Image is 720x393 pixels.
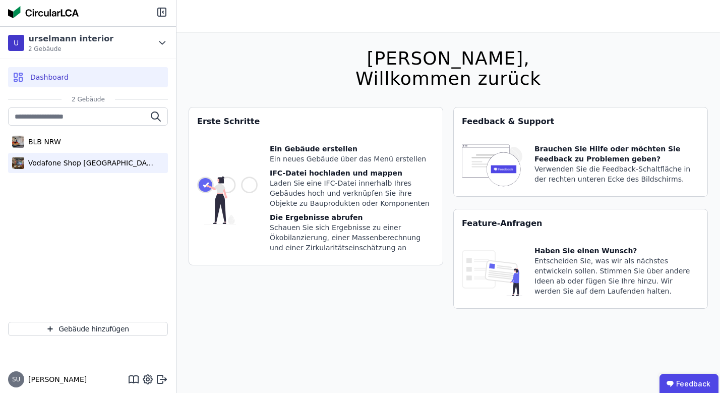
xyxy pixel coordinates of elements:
div: Ein neues Gebäude über das Menü erstellen [270,154,435,164]
div: Feature-Anfragen [454,209,707,238]
img: Concular [8,6,79,18]
img: feature_request_tile-UiXE1qGU.svg [462,246,522,300]
div: Erste Schritte [189,107,443,136]
span: 2 Gebäude [62,95,115,103]
div: BLB NRW [24,137,61,147]
div: Ein Gebäude erstellen [270,144,435,154]
div: Brauchen Sie Hilfe oder möchten Sie Feedback zu Problemen geben? [534,144,699,164]
div: Laden Sie eine IFC-Datei innerhalb Ihres Gebäudes hoch und verknüpfen Sie ihre Objekte zu Bauprod... [270,178,435,208]
div: Feedback & Support [454,107,707,136]
div: [PERSON_NAME], [355,48,541,69]
span: 2 Gebäude [28,45,113,53]
img: feedback-icon-HCTs5lye.svg [462,144,522,188]
div: IFC-Datei hochladen und mappen [270,168,435,178]
span: [PERSON_NAME] [24,374,87,384]
div: Vodafone Shop [GEOGRAPHIC_DATA] [24,158,155,168]
img: BLB NRW [12,134,24,150]
div: U [8,35,24,51]
div: Entscheiden Sie, was wir als nächstes entwickeln sollen. Stimmen Sie über andere Ideen ab oder fü... [534,256,699,296]
div: Verwenden Sie die Feedback-Schaltfläche in der rechten unteren Ecke des Bildschirms. [534,164,699,184]
div: Willkommen zurück [355,69,541,89]
div: Die Ergebnisse abrufen [270,212,435,222]
button: Gebäude hinzufügen [8,322,168,336]
img: getting_started_tile-DrF_GRSv.svg [197,144,258,257]
span: SU [12,376,20,382]
div: Haben Sie einen Wunsch? [534,246,699,256]
span: Dashboard [30,72,69,82]
img: Vodafone Shop Nürnberg [12,155,24,171]
div: urselmann interior [28,33,113,45]
div: Schauen Sie sich Ergebnisse zu einer Ökobilanzierung, einer Massenberechnung und einer Zirkularit... [270,222,435,253]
